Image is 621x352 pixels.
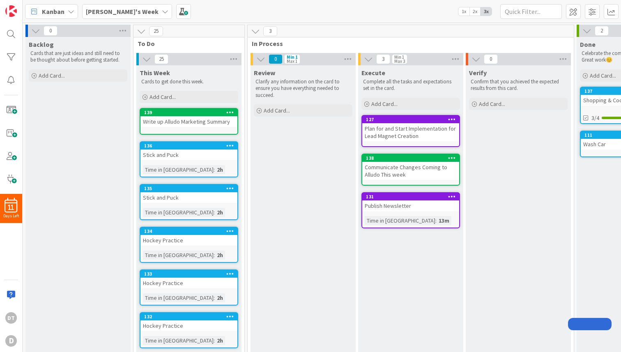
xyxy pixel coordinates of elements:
div: 131 [366,194,459,200]
a: 134Hockey PracticeTime in [GEOGRAPHIC_DATA]:2h [140,227,238,263]
span: 1x [458,7,469,16]
div: 138 [366,155,459,161]
div: 133Hockey Practice [140,270,237,288]
a: 138Communicate Changes Coming to Alludo This week [361,154,460,186]
div: 131 [362,193,459,200]
div: 127 [362,116,459,123]
a: 132Hockey PracticeTime in [GEOGRAPHIC_DATA]:2h [140,312,238,348]
span: : [214,208,215,217]
div: D [5,335,17,347]
span: : [214,293,215,302]
div: Min 1 [394,55,404,59]
span: Execute [361,69,385,77]
span: 0 [44,26,57,36]
div: Hockey Practice [140,278,237,288]
span: Add Card... [371,100,398,108]
div: 136 [144,143,237,149]
div: Write up Alludo Marketing Summary [140,116,237,127]
p: Cards to get done this week. [141,78,237,85]
div: Time in [GEOGRAPHIC_DATA] [143,251,214,260]
div: Hockey Practice [140,320,237,331]
span: 3/4 [591,114,599,122]
span: Review [254,69,275,77]
input: Quick Filter... [500,4,562,19]
div: Time in [GEOGRAPHIC_DATA] [143,208,214,217]
a: 131Publish NewsletterTime in [GEOGRAPHIC_DATA]:13m [361,192,460,228]
div: 132Hockey Practice [140,313,237,331]
span: 0 [484,54,498,64]
span: Done [580,40,596,48]
span: Add Card... [590,72,616,79]
div: Stick and Puck [140,192,237,203]
div: Max 1 [287,59,297,63]
span: Kanban [42,7,64,16]
span: 11 [8,205,14,210]
div: 134 [140,228,237,235]
span: : [435,216,437,225]
span: This Week [140,69,170,77]
a: 133Hockey PracticeTime in [GEOGRAPHIC_DATA]:2h [140,269,238,306]
div: Hockey Practice [140,235,237,246]
span: In Process [252,39,563,48]
div: 136Stick and Puck [140,142,237,160]
span: Backlog [29,40,54,48]
div: 135Stick and Puck [140,185,237,203]
span: Verify [469,69,487,77]
div: 134 [144,228,237,234]
div: Time in [GEOGRAPHIC_DATA] [143,293,214,302]
span: Add Card... [264,107,290,114]
div: 139Write up Alludo Marketing Summary [140,109,237,127]
span: 3x [481,7,492,16]
div: 133 [144,271,237,277]
div: Communicate Changes Coming to Alludo This week [362,162,459,180]
div: 133 [140,270,237,278]
div: 2h [215,293,225,302]
a: 136Stick and PuckTime in [GEOGRAPHIC_DATA]:2h [140,141,238,177]
div: 139 [140,109,237,116]
div: 2h [215,336,225,345]
b: [PERSON_NAME]'s Week [86,7,159,16]
img: Visit kanbanzone.com [5,5,17,17]
a: 139Write up Alludo Marketing Summary [140,108,238,135]
div: 135 [140,185,237,192]
p: Clarify any information on the card to ensure you have everything needed to succeed. [255,78,351,99]
div: Time in [GEOGRAPHIC_DATA] [365,216,435,225]
div: 139 [144,110,237,115]
span: : [214,336,215,345]
div: 2h [215,251,225,260]
span: 25 [154,54,168,64]
div: 138 [362,154,459,162]
div: 132 [140,313,237,320]
span: : [214,251,215,260]
span: 2 [595,26,609,36]
span: 2x [469,7,481,16]
span: Add Card... [479,100,505,108]
p: Confirm that you achieved the expected results from this card. [471,78,566,92]
div: 135 [144,186,237,191]
a: 135Stick and PuckTime in [GEOGRAPHIC_DATA]:2h [140,184,238,220]
div: Stick and Puck [140,150,237,160]
span: 😊 [606,56,612,63]
p: Cards that are just ideas and still need to be thought about before getting started. [30,50,126,64]
div: DT [5,312,17,324]
div: Max 3 [394,59,405,63]
div: Publish Newsletter [362,200,459,211]
div: Min 1 [287,55,298,59]
div: Time in [GEOGRAPHIC_DATA] [143,165,214,174]
div: 138Communicate Changes Coming to Alludo This week [362,154,459,180]
div: 2h [215,165,225,174]
div: 132 [144,314,237,320]
span: Add Card... [39,72,65,79]
span: Add Card... [149,93,176,101]
div: Time in [GEOGRAPHIC_DATA] [143,336,214,345]
div: 2h [215,208,225,217]
div: 136 [140,142,237,150]
span: 0 [269,54,283,64]
span: 3 [263,26,277,36]
div: 134Hockey Practice [140,228,237,246]
div: 131Publish Newsletter [362,193,459,211]
div: 127Plan for and Start Implementation for Lead Magnet Creation [362,116,459,141]
span: 3 [376,54,390,64]
a: 127Plan for and Start Implementation for Lead Magnet Creation [361,115,460,147]
span: 25 [149,26,163,36]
